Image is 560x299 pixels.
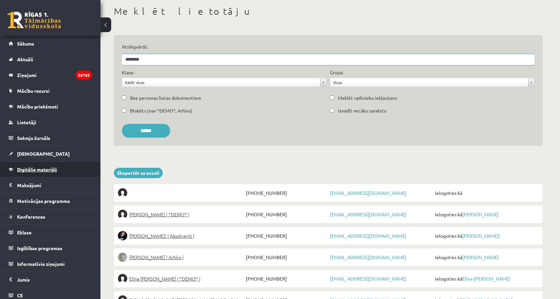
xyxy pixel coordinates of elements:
[244,274,328,283] span: [PHONE_NUMBER]
[17,41,34,47] span: Sākums
[9,99,92,114] a: Mācību priekšmeti
[338,107,387,114] label: Izvadīt vecāku sarakstu
[433,274,539,283] span: Ielogoties kā
[9,115,92,130] a: Lietotāji
[118,274,127,283] img: Elīna Jolanta Bunce
[122,78,326,87] a: Rādīt visas
[9,52,92,67] a: Aktuāli
[9,177,92,193] a: Maksājumi
[9,193,92,209] a: Motivācijas programma
[129,252,184,262] span: [PERSON_NAME] ( Arhīvs )
[130,107,192,114] label: Bloķēts (nav *DEMO*, Arhīvs)
[244,252,328,262] span: [PHONE_NUMBER]
[17,214,45,220] span: Konferences
[122,43,535,50] label: Atslēgvārds:
[9,146,92,161] a: [DEMOGRAPHIC_DATA]
[118,210,244,219] a: [PERSON_NAME] ( *DEMO* )
[118,252,244,262] a: [PERSON_NAME] ( Arhīvs )
[244,210,328,219] span: [PHONE_NUMBER]
[9,67,92,83] a: Ziņojumi38763
[17,177,92,193] legend: Maksājumi
[433,210,539,219] span: Ielogoties kā
[17,67,92,83] legend: Ziņojumi
[76,71,92,80] i: 38763
[7,12,61,28] a: Rīgas 1. Tālmācības vidusskola
[330,69,343,76] label: Grupa:
[433,252,539,262] span: Ielogoties kā
[122,69,134,76] label: Klase:
[330,78,534,87] a: Visas
[244,231,328,240] span: [PHONE_NUMBER]
[433,231,539,240] span: Ielogoties kā
[17,135,50,141] span: Sekmju žurnāls
[17,88,50,94] span: Mācību resursi
[114,168,163,178] a: Eksportēt uz exceli
[462,276,510,282] a: Elīna [PERSON_NAME]
[118,231,127,240] img: Sofija Anrio-Karlauska!
[118,252,127,262] img: Lelde Braune
[9,36,92,51] a: Sākums
[114,6,543,17] h1: Meklēt lietotāju
[9,209,92,224] a: Konferences
[330,276,406,282] a: [EMAIL_ADDRESS][DOMAIN_NAME]
[17,245,62,251] span: Izglītības programas
[330,190,406,196] a: [EMAIL_ADDRESS][DOMAIN_NAME]
[17,151,70,157] span: [DEMOGRAPHIC_DATA]
[462,233,500,239] a: [PERSON_NAME]!
[17,261,65,267] span: Informatīvie ziņojumi
[17,229,31,235] span: Eklase
[129,231,194,240] span: [PERSON_NAME]! ( Absolventi )
[129,274,200,283] span: Elīna [PERSON_NAME] ( *DEMO* )
[17,292,23,298] span: CE
[330,211,406,217] a: [EMAIL_ADDRESS][DOMAIN_NAME]
[17,119,36,125] span: Lietotāji
[462,254,499,260] a: [PERSON_NAME]
[244,188,328,198] span: [PHONE_NUMBER]
[9,240,92,256] a: Izglītības programas
[17,103,58,109] span: Mācību priekšmeti
[9,256,92,272] a: Informatīvie ziņojumi
[338,94,397,101] label: Meklēt radinieku iekļaušanu
[330,254,406,260] a: [EMAIL_ADDRESS][DOMAIN_NAME]
[17,56,33,62] span: Aktuāli
[17,198,70,204] span: Motivācijas programma
[118,210,127,219] img: Elīna Elizabete Ancveriņa
[333,78,526,87] span: Visas
[118,274,244,283] a: Elīna [PERSON_NAME] ( *DEMO* )
[17,277,30,283] span: Jumis
[433,188,539,198] span: Ielogoties kā
[9,225,92,240] a: Eklase
[330,233,406,239] a: [EMAIL_ADDRESS][DOMAIN_NAME]
[9,130,92,146] a: Sekmju žurnāls
[9,83,92,98] a: Mācību resursi
[9,272,92,287] a: Jumis
[17,166,57,172] span: Digitālie materiāli
[125,78,318,87] span: Rādīt visas
[129,210,189,219] span: [PERSON_NAME] ( *DEMO* )
[9,162,92,177] a: Digitālie materiāli
[130,94,201,101] label: Bez personas lietas dokumentiem
[118,231,244,240] a: [PERSON_NAME]! ( Absolventi )
[462,211,499,217] a: [PERSON_NAME]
